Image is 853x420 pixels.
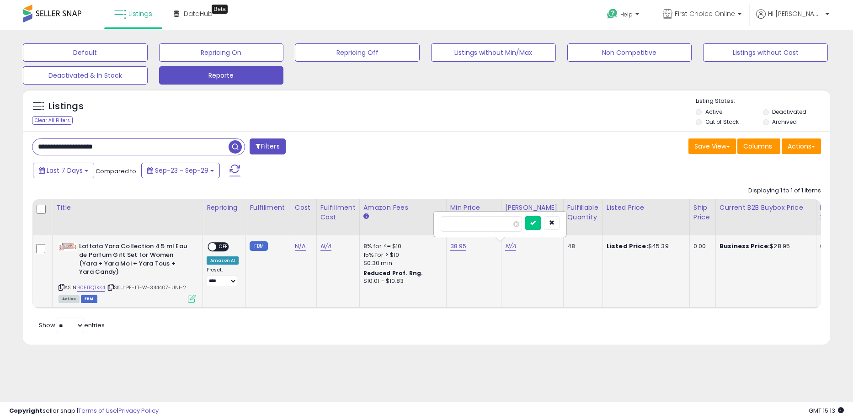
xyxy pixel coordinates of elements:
button: Repricing On [159,43,284,62]
div: Title [56,203,199,213]
span: DataHub [184,9,213,18]
button: Listings without Min/Max [431,43,556,62]
button: Reporte [159,66,284,85]
div: seller snap | | [9,407,159,415]
button: Filters [250,138,285,154]
h5: Listings [48,100,84,113]
i: Get Help [607,8,618,20]
a: Help [600,1,648,30]
span: Compared to: [96,167,138,175]
div: $0.30 min [363,259,439,267]
button: Repricing Off [295,43,420,62]
span: OFF [216,243,231,251]
span: FBM [81,295,97,303]
div: 0.00 [693,242,709,250]
div: 8% for <= $10 [363,242,439,250]
label: Out of Stock [705,118,739,126]
span: Show: entries [39,321,105,330]
div: Clear All Filters [32,116,73,125]
span: Sep-23 - Sep-29 [155,166,208,175]
span: Hi [PERSON_NAME] [768,9,823,18]
div: 15% for > $10 [363,251,439,259]
button: Default [23,43,148,62]
div: Current B2B Buybox Price [720,203,812,213]
b: Business Price: [720,242,770,250]
a: N/A [505,242,516,251]
a: N/A [320,242,331,251]
div: Fulfillment [250,203,287,213]
small: FBM [250,241,267,251]
span: Help [620,11,633,18]
div: Amazon Fees [363,203,442,213]
div: Cost [295,203,313,213]
a: B0F1TQTKK4 [77,284,105,292]
div: Fulfillable Quantity [567,203,599,222]
div: Fulfillment Cost [320,203,356,222]
div: Preset: [207,267,239,287]
label: Archived [772,118,797,126]
div: $10.01 - $10.83 [363,277,439,285]
div: $45.39 [607,242,682,250]
b: Reduced Prof. Rng. [363,269,423,277]
label: Active [705,108,722,116]
div: ASIN: [59,242,196,302]
span: Last 7 Days [47,166,83,175]
a: Terms of Use [78,406,117,415]
button: Actions [782,138,821,154]
div: Ship Price [693,203,712,222]
b: Listed Price: [607,242,648,250]
span: First Choice Online [675,9,735,18]
a: 38.95 [450,242,467,251]
b: Lattafa Yara Collection 4 5 ml Eau de Parfum Gift Set for Women (Yara + Yara Moi + Yara Tous + Ya... [79,242,190,278]
div: Listed Price [607,203,686,213]
button: Save View [688,138,736,154]
button: Deactivated & In Stock [23,66,148,85]
button: Columns [737,138,780,154]
label: Deactivated [772,108,806,116]
strong: Copyright [9,406,43,415]
div: [PERSON_NAME] [505,203,560,213]
span: Columns [743,142,772,151]
div: Repricing [207,203,242,213]
span: | SKU: PE-LT-W-344407-UNI-2 [107,284,187,291]
button: Non Competitive [567,43,692,62]
span: 2025-10-7 15:13 GMT [809,406,844,415]
span: Listings [128,9,152,18]
img: 31Fo7WIYMnL._SL40_.jpg [59,243,77,251]
p: Listing States: [696,97,830,106]
div: Displaying 1 to 1 of 1 items [748,186,821,195]
div: Amazon AI [207,256,239,265]
a: Hi [PERSON_NAME] [756,9,829,30]
div: Tooltip anchor [212,5,228,14]
span: All listings currently available for purchase on Amazon [59,295,80,303]
div: 0% [820,242,850,250]
div: $28.95 [720,242,809,250]
a: Privacy Policy [118,406,159,415]
a: N/A [295,242,306,251]
div: Min Price [450,203,497,213]
button: Sep-23 - Sep-29 [141,163,220,178]
button: Listings without Cost [703,43,828,62]
div: 48 [567,242,596,250]
button: Last 7 Days [33,163,94,178]
small: Amazon Fees. [363,213,369,221]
